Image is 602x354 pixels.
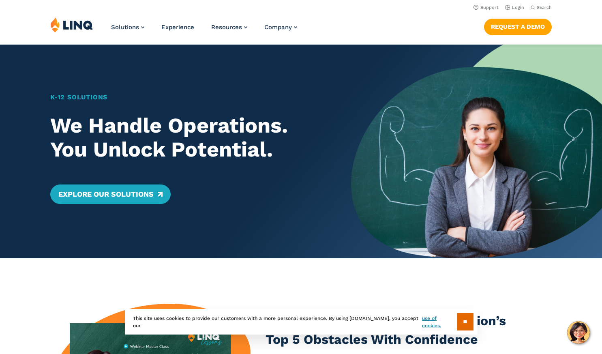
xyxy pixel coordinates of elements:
a: Explore Our Solutions [50,185,171,204]
a: Resources [211,24,247,31]
a: Support [473,5,499,10]
a: Company [264,24,297,31]
h1: K‑12 Solutions [50,92,327,102]
img: LINQ | K‑12 Software [50,17,93,32]
span: Solutions [111,24,139,31]
a: Request a Demo [484,19,552,35]
a: Solutions [111,24,144,31]
button: Hello, have a question? Let’s chat. [567,321,590,344]
img: Home Banner [351,45,602,258]
h2: We Handle Operations. You Unlock Potential. [50,114,327,162]
nav: Button Navigation [484,17,552,35]
div: This site uses cookies to provide our customers with a more personal experience. By using [DOMAIN... [125,309,478,335]
a: Experience [161,24,194,31]
button: Open Search Bar [531,4,552,11]
nav: Primary Navigation [111,17,297,44]
a: Login [505,5,524,10]
span: Resources [211,24,242,31]
span: Search [537,5,552,10]
span: Company [264,24,292,31]
a: use of cookies. [422,315,456,329]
